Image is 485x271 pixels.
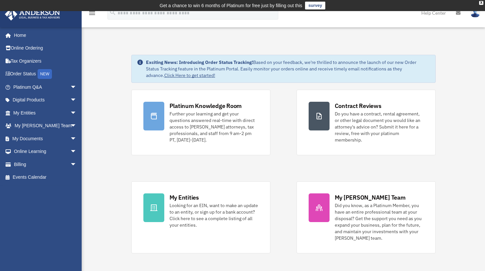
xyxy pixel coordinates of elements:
[5,42,87,55] a: Online Ordering
[5,145,87,158] a: Online Learningarrow_drop_down
[88,9,96,17] i: menu
[297,181,436,253] a: My [PERSON_NAME] Team Did you know, as a Platinum Member, you have an entire professional team at...
[70,94,83,107] span: arrow_drop_down
[131,181,270,253] a: My Entities Looking for an EIN, want to make an update to an entity, or sign up for a bank accoun...
[5,119,87,132] a: My [PERSON_NAME] Teamarrow_drop_down
[5,106,87,119] a: My Entitiesarrow_drop_down
[5,94,87,107] a: Digital Productsarrow_drop_down
[88,11,96,17] a: menu
[38,69,52,79] div: NEW
[335,102,381,110] div: Contract Reviews
[109,9,116,16] i: search
[170,202,258,228] div: Looking for an EIN, want to make an update to an entity, or sign up for a bank account? Click her...
[146,59,253,65] strong: Exciting News: Introducing Order Status Tracking!
[5,158,87,171] a: Billingarrow_drop_down
[131,90,270,155] a: Platinum Knowledge Room Further your learning and get your questions answered real-time with dire...
[5,68,87,81] a: Order StatusNEW
[5,132,87,145] a: My Documentsarrow_drop_down
[170,111,258,143] div: Further your learning and get your questions answered real-time with direct access to [PERSON_NAM...
[3,8,62,21] img: Anderson Advisors Platinum Portal
[5,171,87,184] a: Events Calendar
[70,119,83,133] span: arrow_drop_down
[470,8,480,18] img: User Pic
[164,72,215,78] a: Click Here to get started!
[5,81,87,94] a: Platinum Q&Aarrow_drop_down
[70,81,83,94] span: arrow_drop_down
[170,193,199,202] div: My Entities
[146,59,430,79] div: Based on your feedback, we're thrilled to announce the launch of our new Order Status Tracking fe...
[335,193,406,202] div: My [PERSON_NAME] Team
[335,111,424,143] div: Do you have a contract, rental agreement, or other legal document you would like an attorney's ad...
[170,102,242,110] div: Platinum Knowledge Room
[70,132,83,145] span: arrow_drop_down
[479,1,483,5] div: close
[160,2,302,9] div: Get a chance to win 6 months of Platinum for free just by filling out this
[297,90,436,155] a: Contract Reviews Do you have a contract, rental agreement, or other legal document you would like...
[335,202,424,241] div: Did you know, as a Platinum Member, you have an entire professional team at your disposal? Get th...
[70,158,83,171] span: arrow_drop_down
[70,106,83,120] span: arrow_drop_down
[5,29,83,42] a: Home
[70,145,83,158] span: arrow_drop_down
[5,54,87,68] a: Tax Organizers
[305,2,325,9] a: survey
